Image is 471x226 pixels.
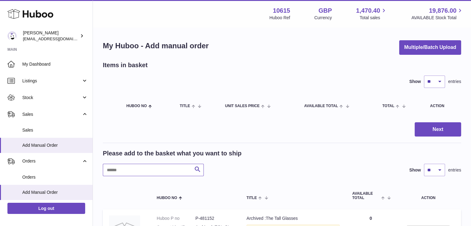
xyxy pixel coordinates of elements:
[415,122,461,137] button: Next
[22,142,88,148] span: Add Manual Order
[395,185,461,206] th: Action
[409,79,421,85] label: Show
[157,196,177,200] span: Huboo no
[318,7,332,15] strong: GBP
[360,15,387,21] span: Total sales
[382,104,395,108] span: Total
[22,189,88,195] span: Add Manual Order
[195,215,234,221] dd: P-481152
[304,104,338,108] span: AVAILABLE Total
[126,104,147,108] span: Huboo no
[103,61,148,69] h2: Items in basket
[22,127,88,133] span: Sales
[23,36,91,41] span: [EMAIL_ADDRESS][DOMAIN_NAME]
[411,7,464,21] a: 19,876.00 AVAILABLE Stock Total
[409,167,421,173] label: Show
[22,158,81,164] span: Orders
[22,111,81,117] span: Sales
[430,104,455,108] div: Action
[429,7,456,15] span: 19,876.00
[22,95,81,101] span: Stock
[411,15,464,21] span: AVAILABLE Stock Total
[103,149,242,158] h2: Please add to the basket what you want to ship
[23,30,79,42] div: [PERSON_NAME]
[448,79,461,85] span: entries
[269,15,290,21] div: Huboo Ref
[180,104,190,108] span: Title
[103,41,209,51] h1: My Huboo - Add manual order
[273,7,290,15] strong: 10615
[225,104,259,108] span: Unit Sales Price
[7,203,85,214] a: Log out
[22,61,88,67] span: My Dashboard
[314,15,332,21] div: Currency
[22,78,81,84] span: Listings
[22,174,88,180] span: Orders
[399,40,461,55] button: Multiple/Batch Upload
[448,167,461,173] span: entries
[352,192,380,200] span: AVAILABLE Total
[7,31,17,41] img: fulfillment@fable.com
[356,7,387,21] a: 1,470.40 Total sales
[157,215,195,221] dt: Huboo P no
[356,7,380,15] span: 1,470.40
[246,196,257,200] span: Title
